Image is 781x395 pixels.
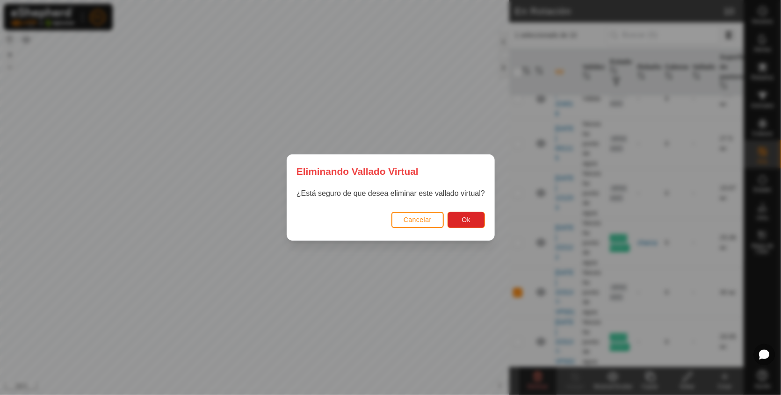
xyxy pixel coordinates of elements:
span: Ok [462,216,470,223]
button: Cancelar [391,212,443,228]
span: Eliminando Vallado Virtual [296,164,419,179]
button: Ok [447,212,485,228]
span: Cancelar [403,216,431,223]
p: ¿Está seguro de que desea eliminar este vallado virtual? [296,188,485,199]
